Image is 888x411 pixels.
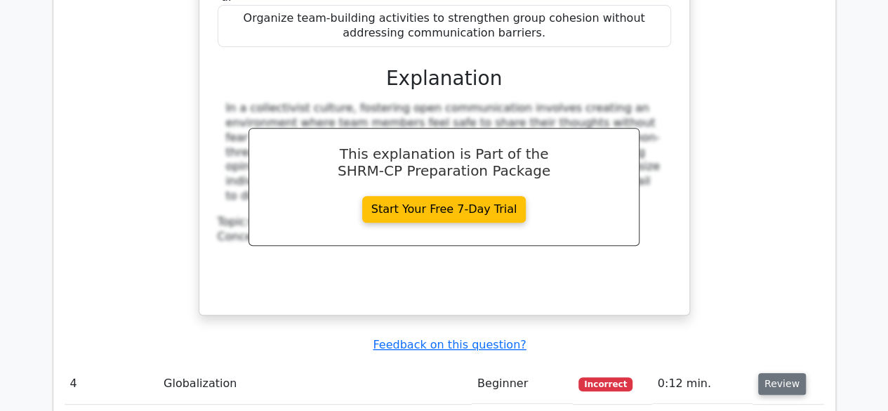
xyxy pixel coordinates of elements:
[758,373,806,395] button: Review
[652,364,753,404] td: 0:12 min.
[65,364,159,404] td: 4
[362,196,526,223] a: Start Your Free 7-Day Trial
[226,101,663,204] div: In a collectivist culture, fostering open communication involves creating an environment where te...
[472,364,573,404] td: Beginner
[218,230,671,244] div: Concept:
[158,364,472,404] td: Globalization
[373,338,526,351] a: Feedback on this question?
[578,377,632,391] span: Incorrect
[218,5,671,47] div: Organize team-building activities to strengthen group cohesion without addressing communication b...
[226,67,663,91] h3: Explanation
[218,215,671,230] div: Topic:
